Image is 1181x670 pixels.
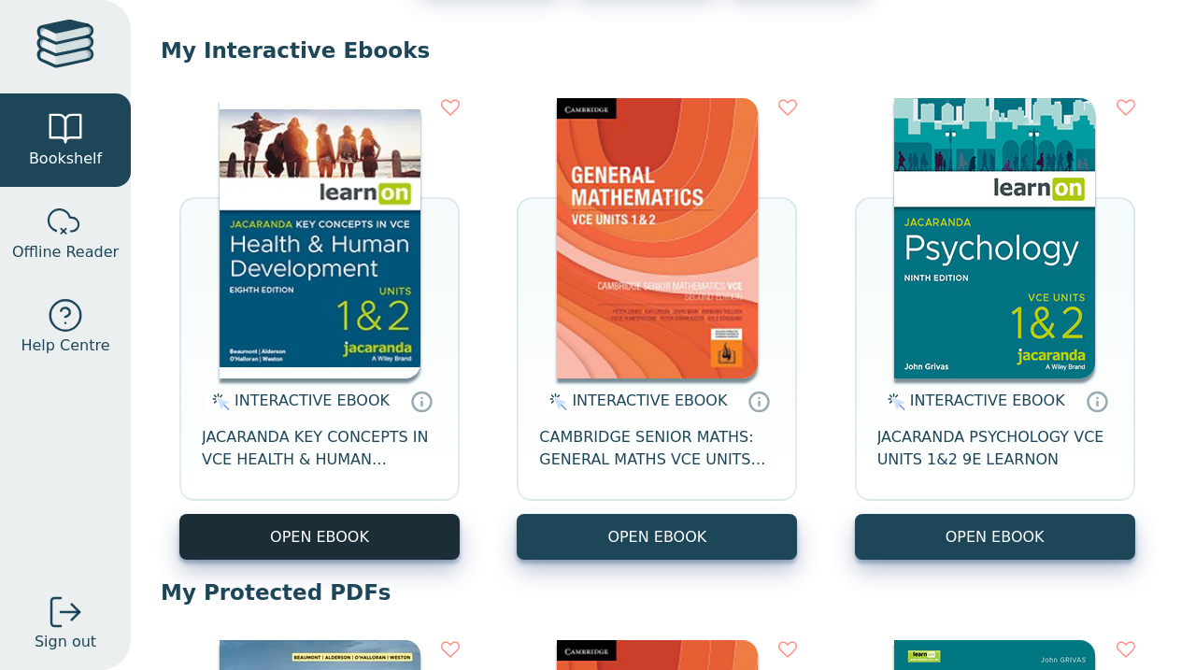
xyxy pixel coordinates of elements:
button: OPEN EBOOK [855,514,1135,560]
span: Offline Reader [12,241,119,264]
span: Sign out [35,631,96,653]
span: JACARANDA PSYCHOLOGY VCE UNITS 1&2 9E LEARNON [877,426,1113,471]
p: My Protected PDFs [161,578,1151,606]
p: My Interactive Ebooks [161,36,1151,64]
span: CAMBRIDGE SENIOR MATHS: GENERAL MATHS VCE UNITS 1&2 EBOOK 2E [539,426,775,471]
span: INTERACTIVE EBOOK [910,392,1065,409]
img: 5dbb8fc4-eac2-4bdb-8cd5-a7394438c953.jpg [894,98,1095,378]
span: Help Centre [21,335,109,357]
button: OPEN EBOOK [517,514,797,560]
img: interactive.svg [882,391,905,413]
img: 98e9f931-67be-40f3-b733-112c3181ee3a.jpg [557,98,758,378]
img: interactive.svg [206,391,230,413]
span: INTERACTIVE EBOOK [572,392,727,409]
img: interactive.svg [544,391,567,413]
img: db0c0c84-88f5-4982-b677-c50e1668d4a0.jpg [220,98,420,378]
span: JACARANDA KEY CONCEPTS IN VCE HEALTH & HUMAN DEVELOPMENT UNITS 1&2 LEARNON EBOOK 8E [202,426,437,471]
span: Bookshelf [29,148,102,170]
a: Interactive eBooks are accessed online via the publisher’s portal. They contain interactive resou... [410,390,433,412]
a: Interactive eBooks are accessed online via the publisher’s portal. They contain interactive resou... [1086,390,1108,412]
span: INTERACTIVE EBOOK [235,392,390,409]
button: OPEN EBOOK [179,514,460,560]
a: Interactive eBooks are accessed online via the publisher’s portal. They contain interactive resou... [747,390,770,412]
